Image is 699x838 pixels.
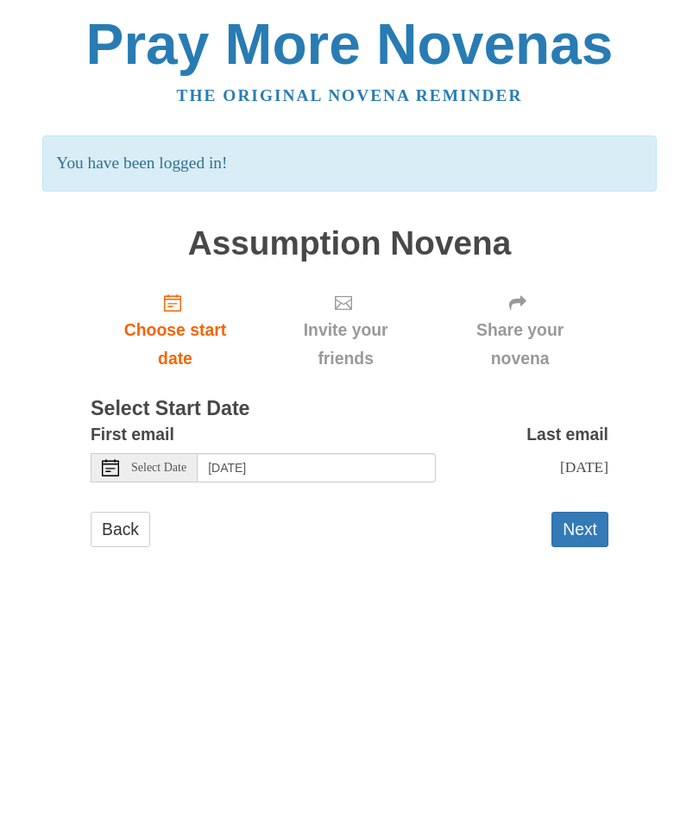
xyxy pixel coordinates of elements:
a: Pray More Novenas [86,12,614,76]
a: Choose start date [91,279,260,381]
button: Next [551,512,608,547]
p: You have been logged in! [42,135,656,192]
span: [DATE] [560,458,608,476]
span: Share your novena [449,316,591,373]
span: Select Date [131,462,186,474]
div: Click "Next" to confirm your start date first. [260,279,431,381]
label: Last email [526,420,608,449]
div: Click "Next" to confirm your start date first. [431,279,608,381]
span: Invite your friends [277,316,414,373]
a: The original novena reminder [177,86,523,104]
span: Choose start date [108,316,242,373]
h1: Assumption Novena [91,225,608,262]
h3: Select Start Date [91,398,608,420]
a: Back [91,512,150,547]
label: First email [91,420,174,449]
